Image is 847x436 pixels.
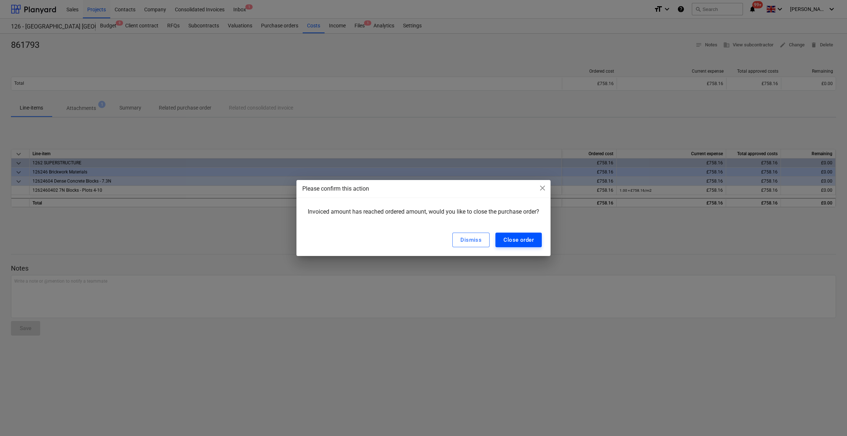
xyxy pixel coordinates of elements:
[305,208,542,221] div: Invoiced amount has reached ordered amount, would you like to close the purchase order?
[538,184,547,195] div: close
[452,233,490,247] button: Dismiss
[495,233,542,247] button: Close order
[460,235,482,245] div: Dismiss
[810,401,847,436] iframe: Chat Widget
[538,184,547,192] span: close
[302,184,545,193] div: Please confirm this action
[503,235,534,245] div: Close order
